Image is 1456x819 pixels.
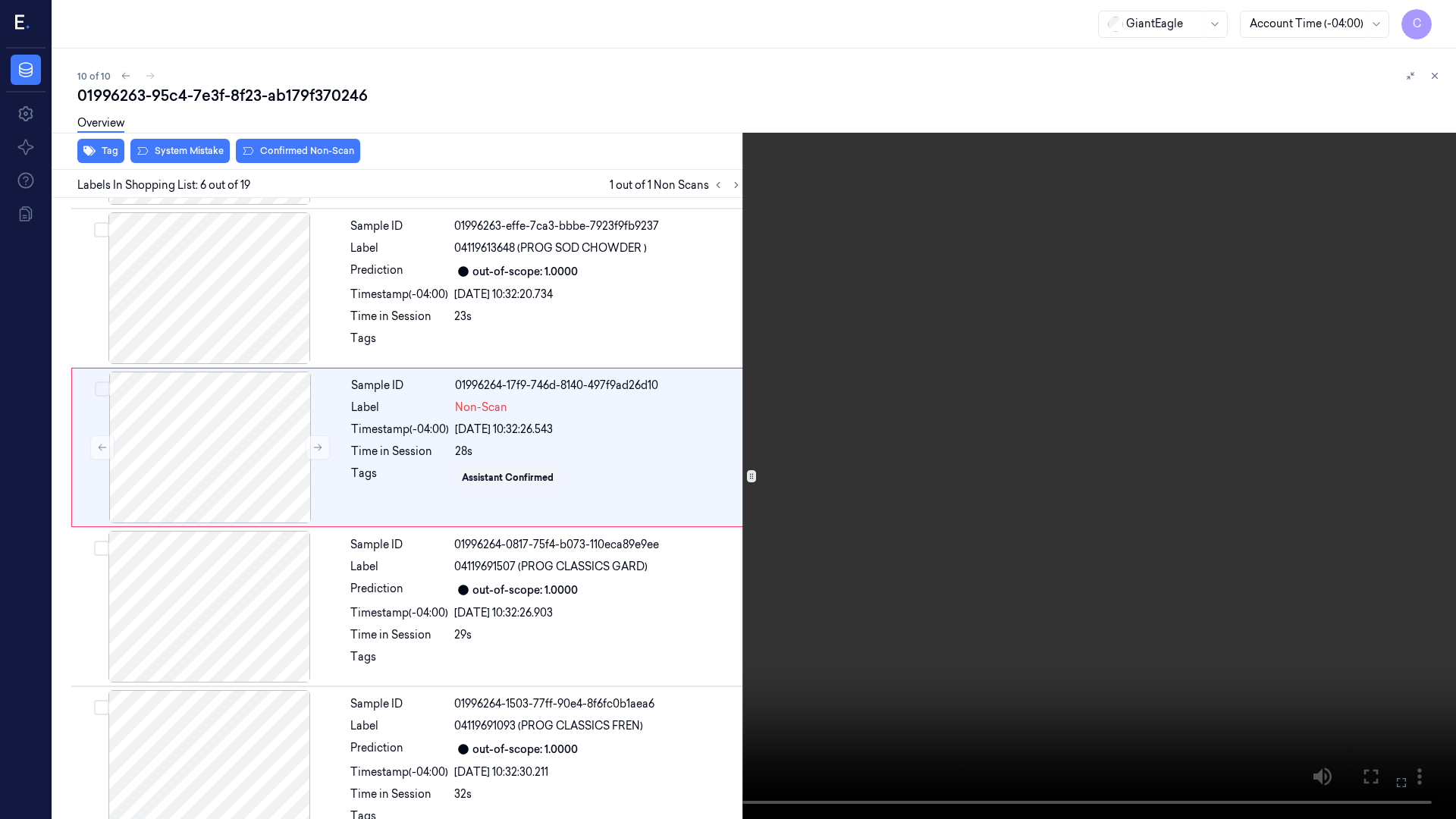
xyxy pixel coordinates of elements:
div: Time in Session [350,627,448,643]
div: out-of-scope: 1.0000 [472,742,578,758]
span: 04119613648 (PROG SOD CHOWDER ) [454,240,647,256]
div: Prediction [350,740,448,758]
div: Tags [351,466,449,490]
div: 23s [454,309,742,325]
button: C [1401,9,1432,39]
span: 1 out of 1 Non Scans [610,176,745,194]
button: Select row [95,381,110,397]
button: Confirmed Non-Scan [236,139,360,163]
div: Time in Session [350,786,448,802]
div: 32s [454,786,742,802]
div: Label [350,240,448,256]
div: 28s [455,444,742,460]
button: Tag [77,139,124,163]
span: Labels In Shopping List: 6 out of 19 [77,177,250,193]
div: Time in Session [351,444,449,460]
a: Overview [77,115,124,133]
div: Prediction [350,581,448,599]
span: 04119691093 (PROG CLASSICS FREN) [454,718,643,734]
button: Select row [94,222,109,237]
div: out-of-scope: 1.0000 [472,582,578,598]
div: Label [350,559,448,575]
div: Prediction [350,262,448,281]
div: Sample ID [350,696,448,712]
div: [DATE] 10:32:30.211 [454,764,742,780]
div: Time in Session [350,309,448,325]
div: Sample ID [350,537,448,553]
button: Select row [94,700,109,715]
button: Select row [94,541,109,556]
div: [DATE] 10:32:20.734 [454,287,742,303]
div: Label [350,718,448,734]
div: 01996263-95c4-7e3f-8f23-ab179f370246 [77,85,1444,106]
div: 01996263-effe-7ca3-bbbe-7923f9fb9237 [454,218,742,234]
span: Non-Scan [455,400,507,416]
button: System Mistake [130,139,230,163]
span: 04119691507 (PROG CLASSICS GARD) [454,559,648,575]
div: Tags [350,649,448,673]
div: [DATE] 10:32:26.543 [455,422,742,438]
div: 01996264-1503-77ff-90e4-8f6fc0b1aea6 [454,696,742,712]
div: Timestamp (-04:00) [350,287,448,303]
div: Timestamp (-04:00) [350,764,448,780]
div: Assistant Confirmed [462,471,554,485]
span: 10 of 10 [77,70,111,83]
div: [DATE] 10:32:26.903 [454,605,742,621]
div: 01996264-17f9-746d-8140-497f9ad26d10 [455,378,742,394]
div: Sample ID [351,378,449,394]
div: Tags [350,331,448,355]
div: out-of-scope: 1.0000 [472,264,578,280]
div: Timestamp (-04:00) [351,422,449,438]
div: Timestamp (-04:00) [350,605,448,621]
div: 29s [454,627,742,643]
div: Sample ID [350,218,448,234]
div: Label [351,400,449,416]
div: 01996264-0817-75f4-b073-110eca89e9ee [454,537,742,553]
